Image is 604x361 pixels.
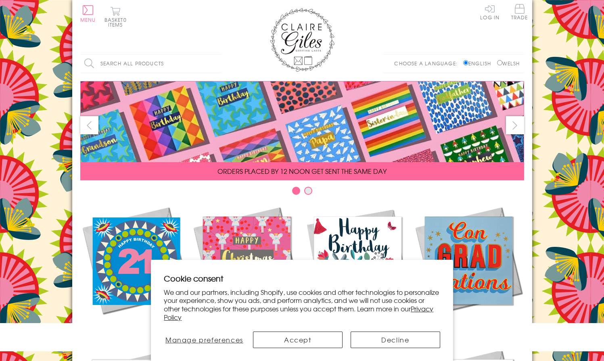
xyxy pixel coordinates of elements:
[292,187,300,195] button: Carousel Page 1 (Current Slide)
[217,166,387,176] span: ORDERS PLACED BY 12 NOON GET SENT THE SAME DAY
[80,5,96,22] button: Menu
[80,54,222,73] input: Search all products
[191,205,302,332] a: Christmas
[511,4,528,20] span: Trade
[80,205,191,332] a: New Releases
[80,16,96,23] span: Menu
[304,187,312,195] button: Carousel Page 2
[80,186,524,199] div: Carousel Pagination
[165,335,243,344] span: Manage preferences
[270,8,334,72] img: Claire Giles Greetings Cards
[511,4,528,21] a: Trade
[80,116,98,134] button: prev
[497,60,520,67] label: Welsh
[104,6,127,27] button: Basket0 items
[497,60,502,65] input: Welsh
[253,332,343,348] button: Accept
[463,60,495,67] label: English
[109,322,162,332] span: New Releases
[164,288,440,321] p: We and our partners, including Shopify, use cookies and other technologies to personalize your ex...
[164,332,245,348] button: Manage preferences
[448,322,489,332] span: Academic
[302,205,413,332] a: Birthdays
[351,332,440,348] button: Decline
[164,304,433,322] a: Privacy Policy
[463,60,468,65] input: English
[506,116,524,134] button: next
[108,16,127,28] span: 0 items
[213,54,222,73] input: Search
[394,60,462,67] p: Choose a language:
[413,205,524,332] a: Academic
[480,4,500,20] a: Log In
[164,273,440,284] h2: Cookie consent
